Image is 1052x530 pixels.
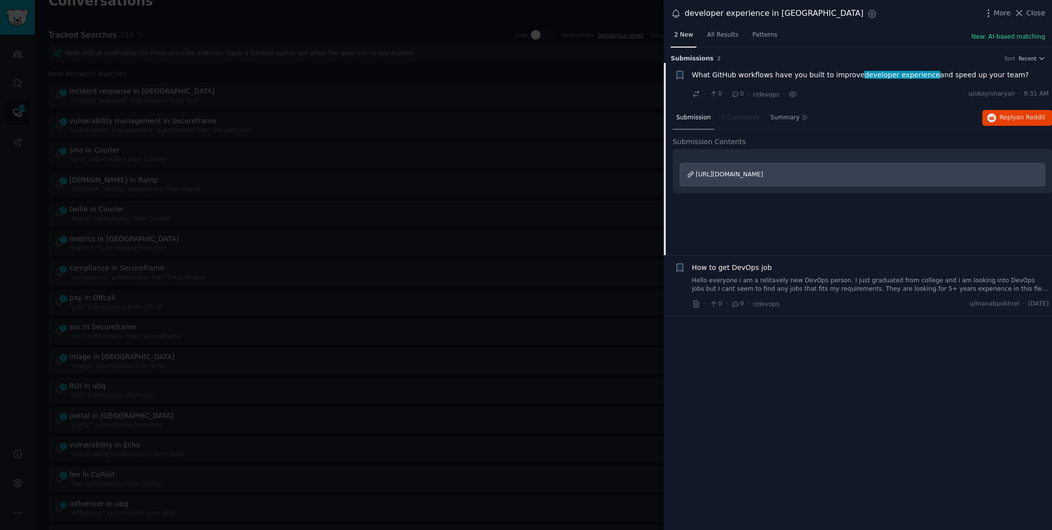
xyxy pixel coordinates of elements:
[704,89,706,100] span: ·
[770,113,799,122] span: Summary
[671,54,714,63] span: Submission s
[999,113,1045,122] span: Reply
[969,300,1019,309] span: u/manabpokhrel
[783,89,785,100] span: ·
[1024,90,1049,99] span: 9:31 AM
[709,300,722,309] span: 0
[680,163,1045,187] a: [URL][DOMAIN_NAME]
[982,110,1052,126] button: Replyon Reddit
[752,31,777,40] span: Patterns
[671,27,696,48] a: 2 New
[731,300,743,309] span: 9
[1023,300,1025,309] span: ·
[707,31,738,40] span: All Results
[971,33,1045,42] button: New: AI-based matching
[726,89,728,100] span: ·
[753,91,779,98] span: r/devops
[684,7,863,20] div: developer experience in [GEOGRAPHIC_DATA]
[1026,8,1045,18] span: Close
[753,301,779,308] span: r/devops
[1028,300,1049,309] span: [DATE]
[692,263,772,273] a: How to get DevOps job
[747,299,749,309] span: ·
[968,90,1015,99] span: u/okayisharyan
[1018,55,1036,62] span: Recent
[994,8,1011,18] span: More
[864,71,941,79] span: developer experience
[731,90,743,99] span: 0
[696,171,763,178] span: [URL][DOMAIN_NAME]
[1014,8,1045,18] button: Close
[703,27,741,48] a: All Results
[1016,114,1045,121] span: on Reddit
[749,27,781,48] a: Patterns
[704,299,706,309] span: ·
[692,276,1049,294] a: Hello everyone i am a relitavely new DevOps person. I just graduated from college and i am lookin...
[692,70,1029,80] span: What GitHub workflows have you built to improve and speed up your team?
[692,70,1029,80] a: What GitHub workflows have you built to improvedeveloper experienceand speed up your team?
[1018,55,1045,62] button: Recent
[726,299,728,309] span: ·
[673,137,746,147] span: Submission Contents
[709,90,722,99] span: 0
[674,31,693,40] span: 2 New
[717,55,721,61] span: 2
[983,8,1011,18] button: More
[1004,55,1015,62] div: Sort
[747,89,749,100] span: ·
[676,113,711,122] span: Submission
[1018,90,1020,99] span: ·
